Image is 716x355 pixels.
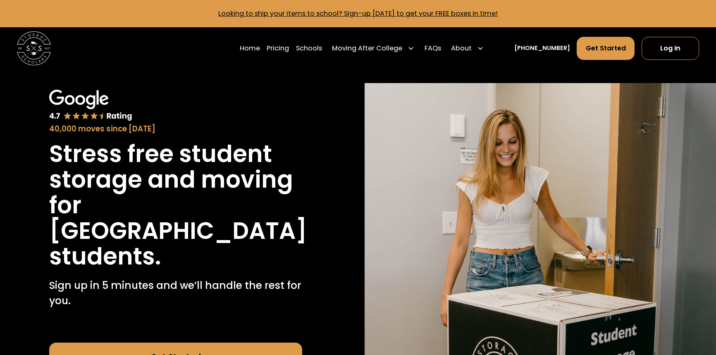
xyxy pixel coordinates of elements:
[17,31,51,65] img: Storage Scholars main logo
[448,36,487,60] div: About
[332,43,402,54] div: Moving After College
[425,36,441,60] a: FAQs
[49,244,161,269] h1: students.
[240,36,260,60] a: Home
[451,43,472,54] div: About
[577,37,635,60] a: Get Started
[49,218,307,244] h1: [GEOGRAPHIC_DATA]
[329,36,418,60] div: Moving After College
[296,36,322,60] a: Schools
[49,141,302,218] h1: Stress free student storage and moving for
[49,278,302,309] p: Sign up in 5 minutes and we’ll handle the rest for you.
[218,9,498,18] a: Looking to ship your items to school? Sign-up [DATE] to get your FREE boxes in time!
[49,90,132,122] img: Google 4.7 star rating
[267,36,289,60] a: Pricing
[49,123,302,135] div: 40,000 moves since [DATE]
[642,37,699,60] a: Log In
[514,44,570,53] a: [PHONE_NUMBER]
